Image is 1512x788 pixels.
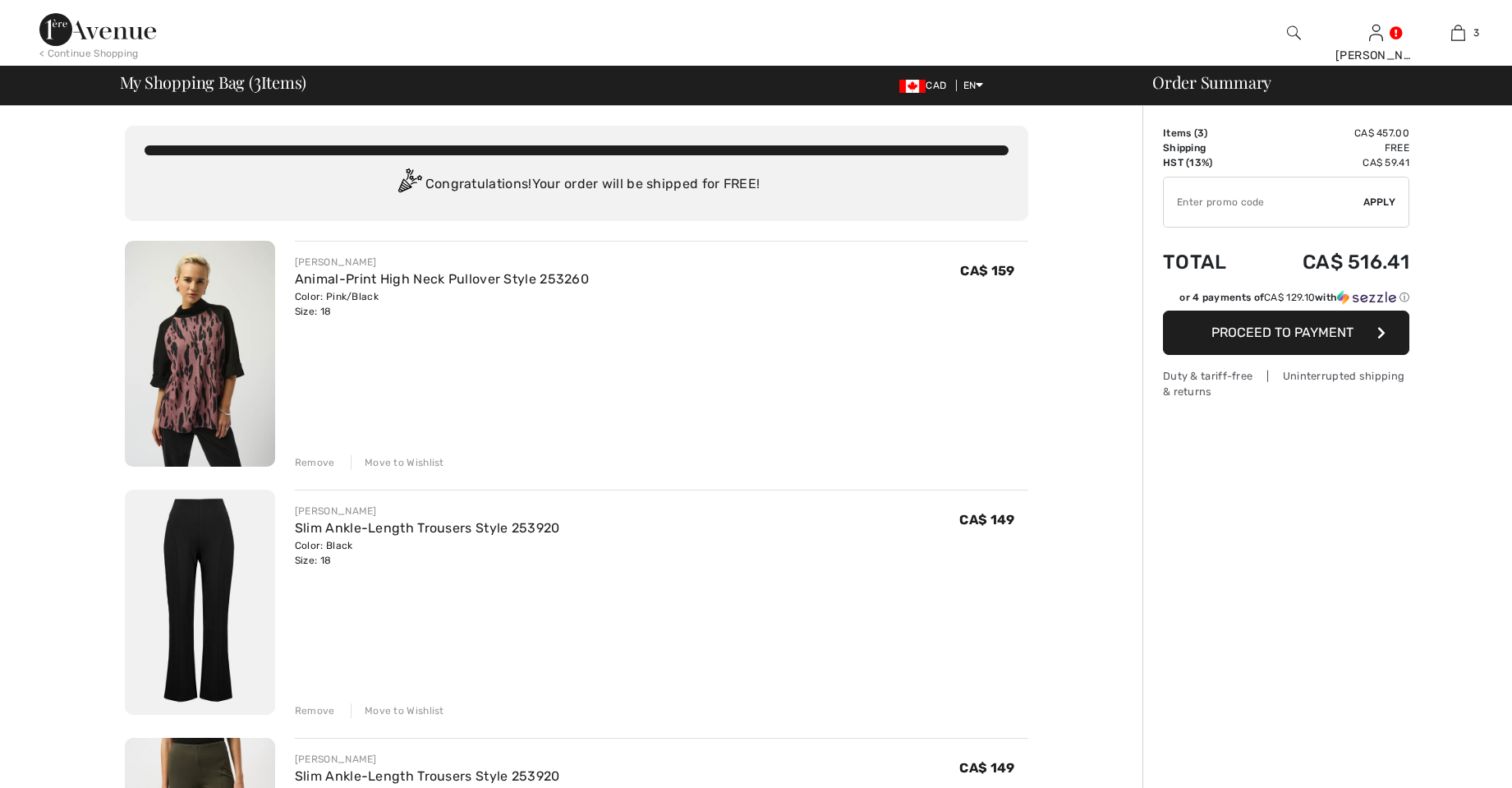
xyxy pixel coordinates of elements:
[295,504,560,518] div: [PERSON_NAME]
[1363,195,1396,210] span: Apply
[1163,290,1409,311] div: or 4 payments ofCA$ 129.10withSezzle Click to learn more about Sezzle
[1179,290,1409,305] div: or 4 payments of with
[1335,47,1416,64] div: [PERSON_NAME]
[959,512,1014,528] span: CA$ 149
[125,241,275,467] img: Animal-Print High Neck Pullover Style 253260
[1163,155,1255,170] td: HST (13%)
[1418,23,1498,43] a: 3
[125,490,275,716] img: Slim Ankle-Length Trousers Style 253920
[1164,177,1363,227] input: Promo code
[120,74,307,90] span: My Shopping Bag ( Items)
[295,520,560,536] a: Slim Ankle-Length Trousers Style 253920
[295,255,589,270] div: [PERSON_NAME]
[1197,127,1204,139] span: 3
[1163,234,1255,290] td: Total
[1255,234,1409,290] td: CA$ 516.41
[295,752,560,767] div: [PERSON_NAME]
[1287,23,1301,43] img: search the website
[899,80,926,93] img: Canadian Dollar
[1264,292,1315,303] span: CA$ 129.10
[1369,23,1383,43] img: My Info
[393,168,425,201] img: Congratulation2.svg
[1473,25,1479,40] span: 3
[1255,141,1409,155] td: Free
[960,263,1014,279] span: CA$ 159
[1255,126,1409,141] td: CA$ 457.00
[963,80,984,91] span: EN
[1211,325,1353,340] span: Proceed to Payment
[254,70,261,91] span: 3
[1337,290,1396,305] img: Sezzle
[351,455,444,470] div: Move to Wishlist
[351,703,444,718] div: Move to Wishlist
[1163,311,1409,355] button: Proceed to Payment
[295,455,335,470] div: Remove
[1133,74,1502,90] div: Order Summary
[1163,126,1255,141] td: Items ( )
[295,538,560,568] div: Color: Black Size: 18
[959,760,1014,776] span: CA$ 149
[1163,141,1255,155] td: Shipping
[295,289,589,319] div: Color: Pink/Black Size: 18
[1163,368,1409,399] div: Duty & tariff-free | Uninterrupted shipping & returns
[899,80,953,91] span: CAD
[1451,23,1465,43] img: My Bag
[295,271,589,287] a: Animal-Print High Neck Pullover Style 253260
[295,768,560,784] a: Slim Ankle-Length Trousers Style 253920
[1369,25,1383,40] a: Sign In
[145,168,1009,201] div: Congratulations! Your order will be shipped for FREE!
[1255,155,1409,170] td: CA$ 59.41
[39,13,156,46] img: 1ère Avenue
[295,703,335,718] div: Remove
[39,46,139,61] div: < Continue Shopping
